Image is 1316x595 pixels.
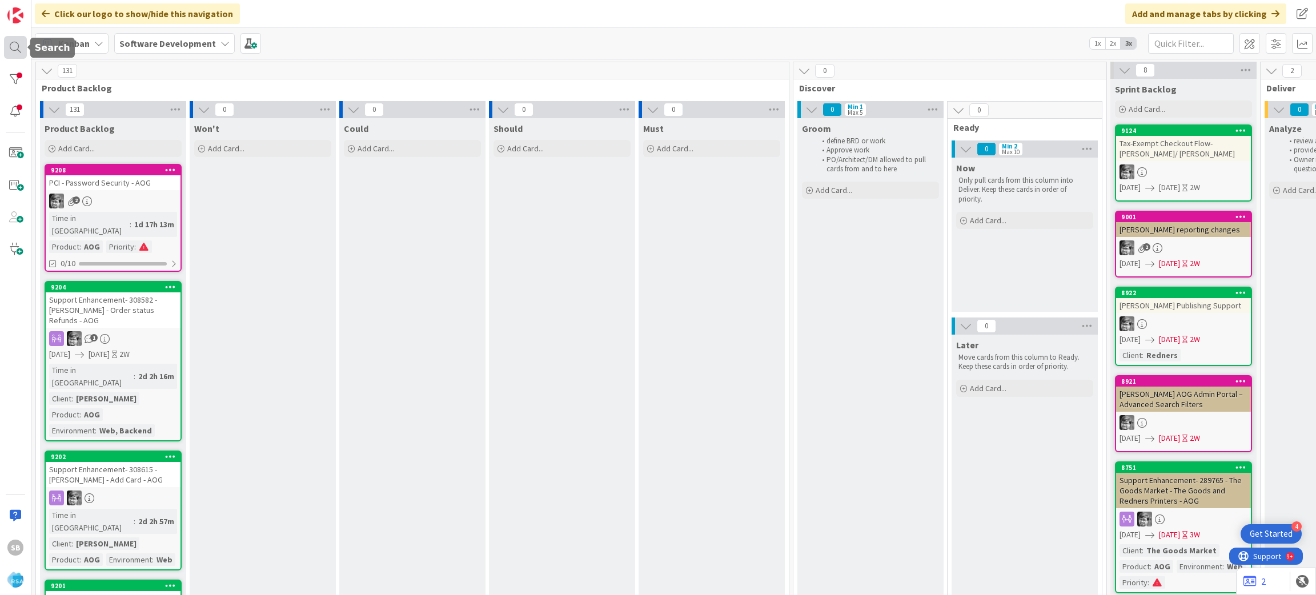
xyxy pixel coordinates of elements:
[1137,512,1152,526] img: KS
[1121,464,1251,472] div: 8751
[1121,38,1136,49] span: 3x
[45,123,115,134] span: Product Backlog
[1121,377,1251,385] div: 8921
[45,451,182,570] a: 9202Support Enhancement- 308615 - [PERSON_NAME] - Add Card - AOGKSTime in [GEOGRAPHIC_DATA]:2d 2h...
[1116,376,1251,412] div: 8921[PERSON_NAME] AOG Admin Portal – Advanced Search Filters
[51,166,180,174] div: 9208
[1291,521,1302,532] div: 4
[816,185,852,195] span: Add Card...
[119,38,216,49] b: Software Development
[1142,544,1144,557] span: :
[1120,560,1150,573] div: Product
[1243,574,1266,588] a: 2
[51,283,180,291] div: 9204
[1120,258,1141,270] span: [DATE]
[643,123,664,134] span: Must
[81,240,103,253] div: AOG
[1129,104,1165,114] span: Add Card...
[1115,287,1252,366] a: 8922[PERSON_NAME] Publishing SupportKS[DATE][DATE]2WClient:Redners
[97,424,155,437] div: Web, Backend
[46,452,180,462] div: 9202
[1116,463,1251,508] div: 8751Support Enhancement- 289765 - The Goods Market - The Goods and Redners Printers - AOG
[1115,375,1252,452] a: 8921[PERSON_NAME] AOG Admin Portal – Advanced Search FiltersKS[DATE][DATE]2W
[71,537,73,550] span: :
[1290,103,1309,116] span: 0
[35,42,70,53] h5: Search
[1116,126,1251,136] div: 9124
[7,572,23,588] img: avatar
[81,408,103,421] div: AOG
[970,383,1006,393] span: Add Card...
[953,122,1088,133] span: Ready
[1116,288,1251,298] div: 8922
[67,491,82,505] img: KS
[1142,349,1144,361] span: :
[119,348,130,360] div: 2W
[1116,240,1251,255] div: KS
[1002,149,1020,155] div: Max 10
[1190,258,1200,270] div: 2W
[344,123,368,134] span: Could
[134,370,135,383] span: :
[1148,33,1234,54] input: Quick Filter...
[1159,182,1180,194] span: [DATE]
[58,37,90,50] span: Kanban
[46,282,180,328] div: 9204Support Enhancement- 308582 - [PERSON_NAME] - Order status Refunds - AOG
[816,155,937,174] li: PO/Architect/DM allowed to pull cards from and to here
[1224,560,1246,573] div: Web
[79,408,81,421] span: :
[1116,222,1251,237] div: [PERSON_NAME] reporting changes
[49,537,71,550] div: Client
[1282,64,1302,78] span: 2
[664,103,683,116] span: 0
[514,103,533,116] span: 0
[822,103,842,116] span: 0
[79,240,81,253] span: :
[45,281,182,441] a: 9204Support Enhancement- 308582 - [PERSON_NAME] - Order status Refunds - AOGKS[DATE][DATE]2WTime ...
[848,110,862,115] div: Max 5
[1143,243,1150,251] span: 2
[799,82,1092,94] span: Discover
[958,353,1091,372] p: Move cards from this column to Ready. Keep these cards in order of priority.
[1120,333,1141,345] span: [DATE]
[134,515,135,528] span: :
[42,82,775,94] span: Product Backlog
[49,194,64,208] img: KS
[815,64,834,78] span: 0
[969,103,989,117] span: 0
[73,537,139,550] div: [PERSON_NAME]
[1159,333,1180,345] span: [DATE]
[848,104,863,110] div: Min 1
[1136,63,1155,77] span: 8
[958,176,1091,204] p: Only pull cards from this column into Deliver. Keep these cards in order of priority.
[95,424,97,437] span: :
[358,143,394,154] span: Add Card...
[1090,38,1105,49] span: 1x
[1159,258,1180,270] span: [DATE]
[816,146,937,155] li: Approve work
[364,103,384,116] span: 0
[51,453,180,461] div: 9202
[7,540,23,556] div: SB
[1177,560,1222,573] div: Environment
[1241,524,1302,544] div: Open Get Started checklist, remaining modules: 4
[1116,376,1251,387] div: 8921
[49,408,79,421] div: Product
[194,123,219,134] span: Won't
[1121,289,1251,297] div: 8922
[135,515,177,528] div: 2d 2h 57m
[1116,212,1251,237] div: 9001[PERSON_NAME] reporting changes
[79,553,81,566] span: :
[1002,143,1017,149] div: Min 2
[67,331,82,346] img: KS
[154,553,175,566] div: Web
[1121,127,1251,135] div: 9124
[49,240,79,253] div: Product
[58,64,77,78] span: 131
[46,331,180,346] div: KS
[1190,333,1200,345] div: 2W
[493,123,523,134] span: Should
[1120,576,1148,589] div: Priority
[816,136,937,146] li: define BRD or work
[1115,124,1252,202] a: 9124Tax-Exempt Checkout Flow- [PERSON_NAME]/ [PERSON_NAME]KS[DATE][DATE]2W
